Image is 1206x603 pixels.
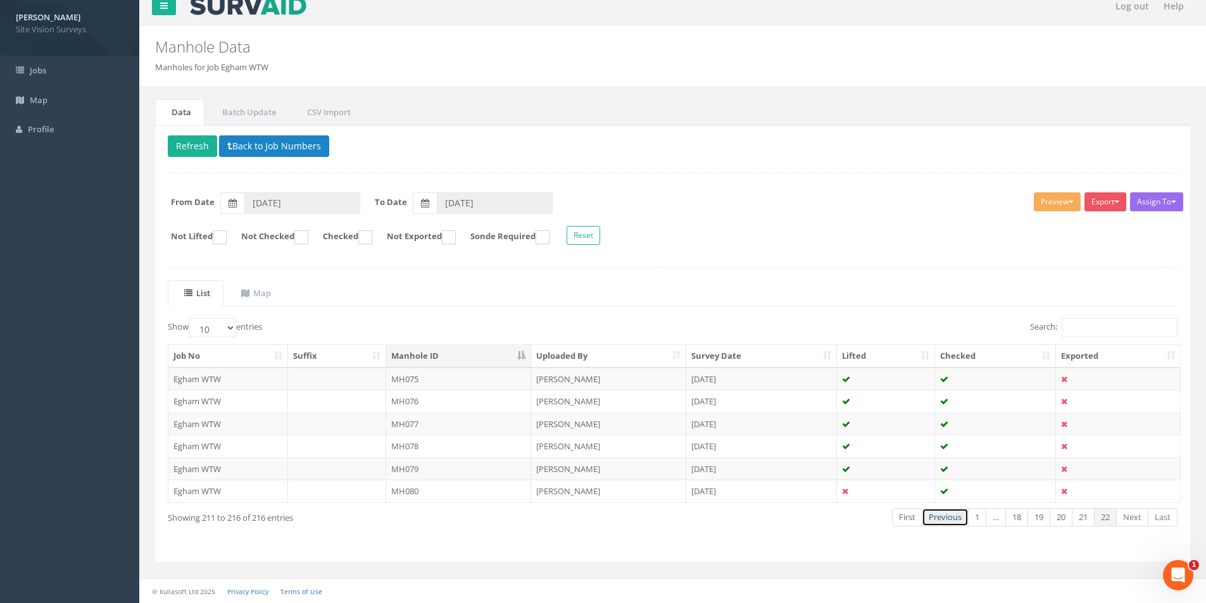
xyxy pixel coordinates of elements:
[168,457,288,480] td: Egham WTW
[30,65,46,76] span: Jobs
[531,435,686,457] td: [PERSON_NAME]
[155,99,204,125] a: Data
[152,587,215,596] small: © Kullasoft Ltd 2025
[158,230,227,244] label: Not Lifted
[168,135,217,157] button: Refresh
[386,390,532,413] td: MH076
[291,99,364,125] a: CSV Import
[686,435,837,457] td: [DATE]
[686,390,837,413] td: [DATE]
[1027,508,1050,526] a: 19
[168,280,223,306] a: List
[1094,508,1117,526] a: 22
[686,480,837,502] td: [DATE]
[168,507,577,524] div: Showing 211 to 216 of 216 entries
[225,280,284,306] a: Map
[184,287,210,299] uib-tab-heading: List
[386,413,532,435] td: MH077
[386,345,532,368] th: Manhole ID: activate to sort column descending
[219,135,329,157] button: Back to Job Numbers
[686,413,837,435] td: [DATE]
[1030,318,1178,337] label: Search:
[686,457,837,480] td: [DATE]
[837,345,936,368] th: Lifted: activate to sort column ascending
[922,508,969,526] a: Previous
[1056,345,1180,368] th: Exported: activate to sort column ascending
[374,230,456,244] label: Not Exported
[531,368,686,390] td: [PERSON_NAME]
[1130,192,1183,211] button: Assign To
[686,368,837,390] td: [DATE]
[437,192,553,214] input: To Date
[1116,508,1148,526] a: Next
[310,230,372,244] label: Checked
[375,196,407,208] label: To Date
[168,368,288,390] td: Egham WTW
[1084,192,1126,211] button: Export
[531,345,686,368] th: Uploaded By: activate to sort column ascending
[531,457,686,480] td: [PERSON_NAME]
[16,11,80,23] strong: [PERSON_NAME]
[168,390,288,413] td: Egham WTW
[531,390,686,413] td: [PERSON_NAME]
[458,230,550,244] label: Sonde Required
[1189,560,1199,570] span: 1
[168,345,288,368] th: Job No: activate to sort column ascending
[189,318,236,337] select: Showentries
[171,196,215,208] label: From Date
[28,123,54,135] span: Profile
[986,508,1006,526] a: …
[288,345,386,368] th: Suffix: activate to sort column ascending
[168,435,288,457] td: Egham WTW
[227,587,268,596] a: Privacy Policy
[386,368,532,390] td: MH075
[968,508,986,526] a: 1
[386,480,532,502] td: MH080
[531,480,686,502] td: [PERSON_NAME]
[1148,508,1178,526] a: Last
[280,587,322,596] a: Terms of Use
[686,345,837,368] th: Survey Date: activate to sort column ascending
[1034,192,1081,211] button: Preview
[168,413,288,435] td: Egham WTW
[244,192,360,214] input: From Date
[531,413,686,435] td: [PERSON_NAME]
[155,61,268,73] li: Manholes for Job Egham WTW
[1062,318,1178,337] input: Search:
[16,23,123,35] span: Site Vision Surveys
[892,508,922,526] a: First
[229,230,308,244] label: Not Checked
[567,226,600,245] button: Reset
[1072,508,1095,526] a: 21
[1050,508,1072,526] a: 20
[386,435,532,457] td: MH078
[1005,508,1028,526] a: 18
[1163,560,1193,590] iframe: Intercom live chat
[16,8,123,35] a: [PERSON_NAME] Site Vision Surveys
[241,287,271,299] uib-tab-heading: Map
[206,99,289,125] a: Batch Update
[30,94,47,106] span: Map
[386,457,532,480] td: MH079
[168,318,262,337] label: Show entries
[168,480,288,502] td: Egham WTW
[155,39,1015,55] h2: Manhole Data
[935,345,1056,368] th: Checked: activate to sort column ascending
